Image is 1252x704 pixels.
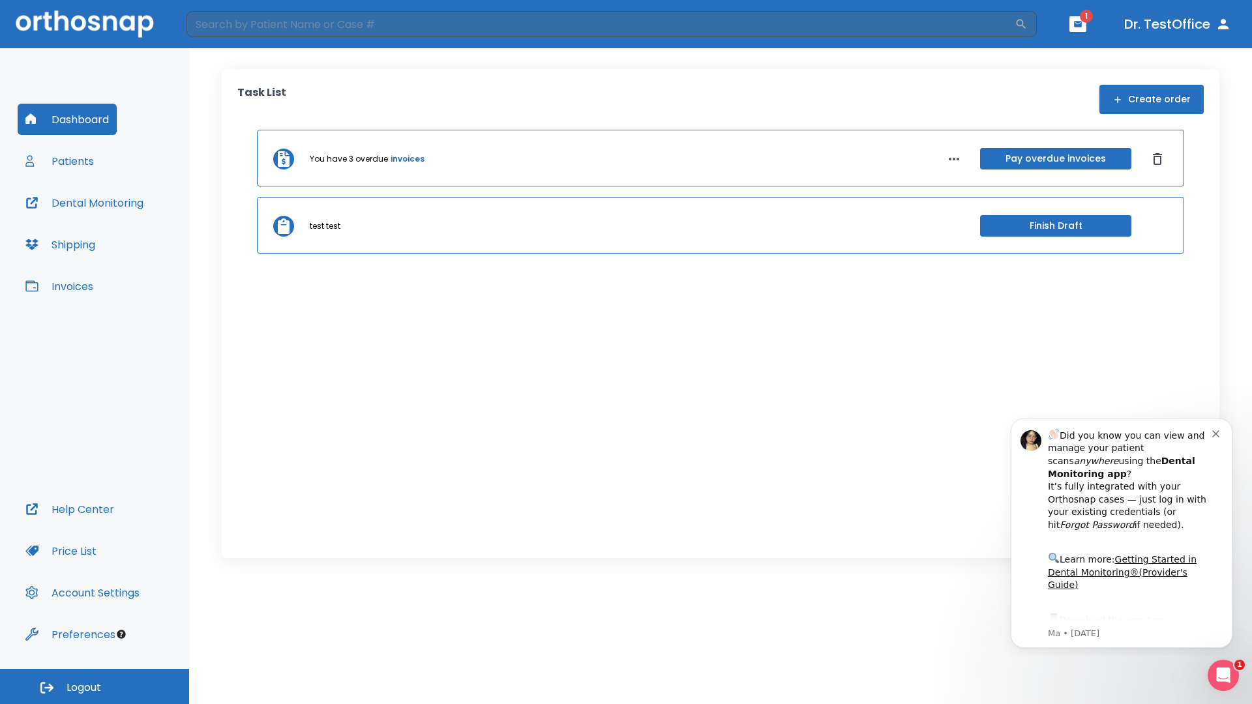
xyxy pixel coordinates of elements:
[310,220,340,232] p: test test
[57,208,173,231] a: App Store
[1099,85,1204,114] button: Create order
[1080,10,1093,23] span: 1
[18,493,122,525] button: Help Center
[391,153,425,165] a: invoices
[991,407,1252,656] iframe: Intercom notifications message
[237,85,286,114] p: Task List
[221,20,231,31] button: Dismiss notification
[115,628,127,640] div: Tooltip anchor
[18,577,147,608] button: Account Settings
[1119,12,1236,36] button: Dr. TestOffice
[18,187,151,218] button: Dental Monitoring
[16,10,154,37] img: Orthosnap
[18,535,104,566] button: Price List
[18,271,101,302] button: Invoices
[18,104,117,135] button: Dashboard
[1208,660,1239,691] iframe: Intercom live chat
[186,11,1015,37] input: Search by Patient Name or Case #
[18,145,102,177] button: Patients
[67,681,101,695] span: Logout
[18,619,123,650] button: Preferences
[980,148,1131,169] button: Pay overdue invoices
[18,229,103,260] button: Shipping
[57,221,221,233] p: Message from Ma, sent 8w ago
[1234,660,1245,670] span: 1
[310,153,388,165] p: You have 3 overdue
[1147,149,1168,169] button: Dismiss
[980,215,1131,237] button: Finish Draft
[57,205,221,271] div: Download the app: | ​ Let us know if you need help getting started!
